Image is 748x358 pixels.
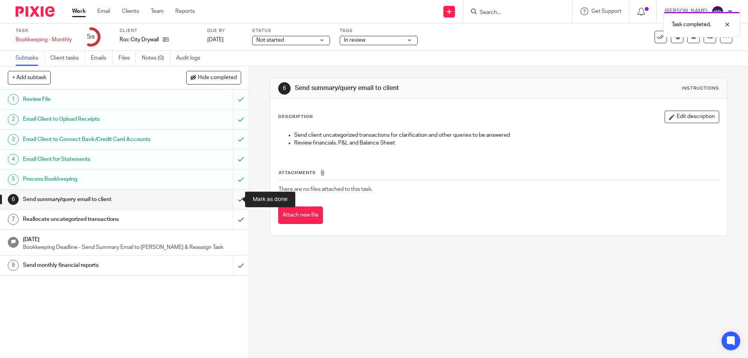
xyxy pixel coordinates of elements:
span: In review [344,37,365,43]
label: Due by [207,28,242,34]
span: There are no files attached to this task. [279,187,372,192]
h1: Review File [23,93,158,105]
div: 2 [8,114,19,125]
p: Roc City Drywall [120,36,159,44]
a: Files [118,51,136,66]
a: Subtasks [16,51,44,66]
a: Emails [91,51,113,66]
a: Team [151,7,164,15]
label: Client [120,28,198,34]
button: Hide completed [186,71,241,84]
h1: Email Client to Upload Receipts [23,113,158,125]
div: Bookkeeping - Monthly [16,36,72,44]
label: Tags [340,28,418,34]
h1: Email Client for Statements [23,153,158,165]
h1: Send summary/query email to client [295,84,515,92]
span: [DATE] [207,37,224,42]
p: Description [278,114,313,120]
button: + Add subtask [8,71,51,84]
div: 6 [278,82,291,95]
small: /9 [90,35,95,39]
a: Audit logs [176,51,206,66]
h1: [DATE] [23,234,241,243]
img: Pixie [16,6,55,17]
div: 7 [8,214,19,225]
a: Email [97,7,110,15]
div: 9 [8,260,19,271]
div: 1 [8,94,19,105]
h1: Send monthly financial reports [23,259,158,271]
div: 6 [8,194,19,205]
button: Attach new file [278,206,323,224]
div: 5 [8,174,19,185]
span: Attachments [279,171,316,175]
div: 4 [8,154,19,165]
label: Status [252,28,330,34]
h1: Email Client to Connect Bank/Credit Card Accounts [23,134,158,145]
h1: Process Bookkeeping [23,173,158,185]
label: Task [16,28,72,34]
p: Bookkeeping Deadline - Send Summary Email to [PERSON_NAME] & Reassign Task [23,243,241,251]
a: Client tasks [50,51,85,66]
button: Edit description [665,111,719,123]
a: Clients [122,7,139,15]
div: 3 [8,134,19,145]
div: 5 [87,32,95,41]
a: Work [72,7,86,15]
p: Send client uncategorized transactions for clarification and other queries to be answered [294,131,718,139]
span: Hide completed [198,75,237,81]
img: svg%3E [711,5,724,18]
a: Notes (0) [142,51,170,66]
h1: Send summary/query email to client [23,194,158,205]
h1: Reallocate uncategorized transactions [23,213,158,225]
p: Review financials, P&L and Balance Sheet [294,139,718,147]
a: Reports [175,7,195,15]
div: Instructions [682,85,719,92]
span: Not started [256,37,284,43]
p: Task completed. [672,21,711,28]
